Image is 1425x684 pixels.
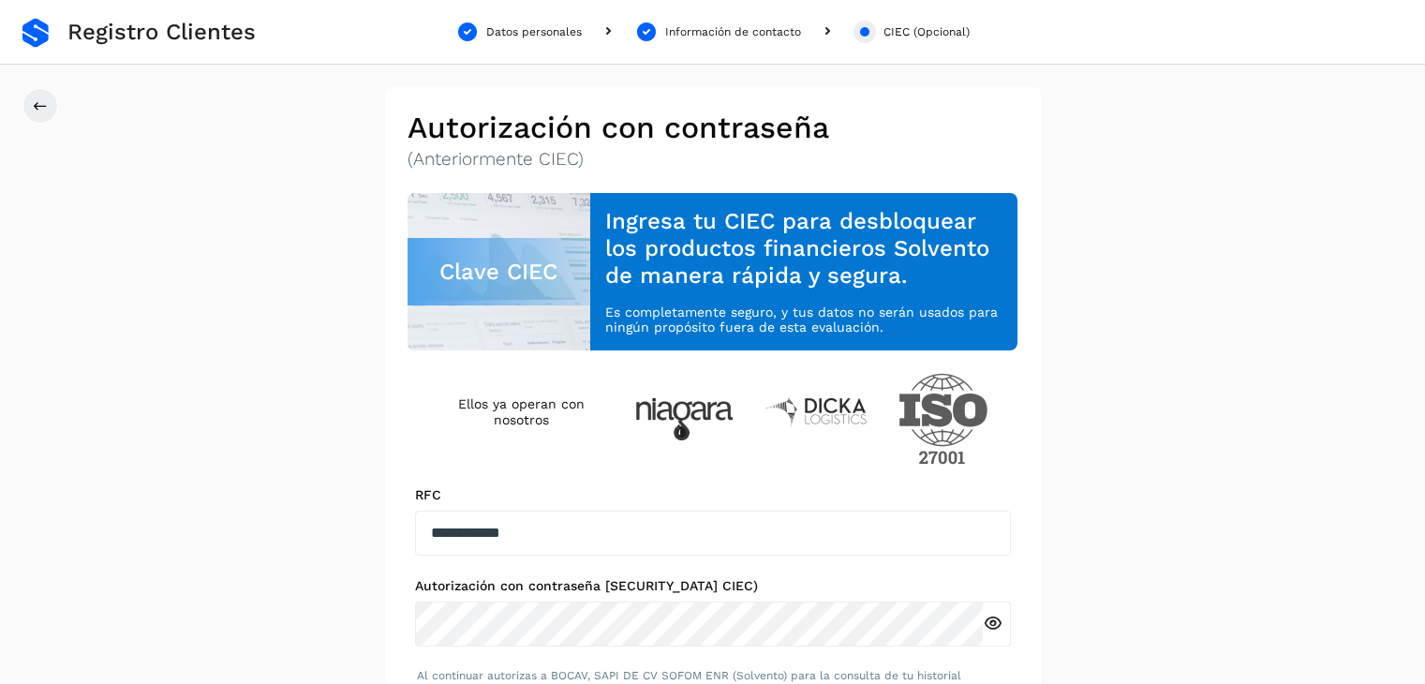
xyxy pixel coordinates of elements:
[67,19,256,46] span: Registro Clientes
[605,208,1002,289] h3: Ingresa tu CIEC para desbloquear los productos financieros Solvento de manera rápida y segura.
[764,395,868,427] img: Dicka logistics
[438,396,605,428] h4: Ellos ya operan con nosotros
[898,373,988,465] img: ISO
[415,578,1011,594] label: Autorización con contraseña [SECURITY_DATA] CIEC)
[415,487,1011,503] label: RFC
[408,110,1018,145] h2: Autorización con contraseña
[408,149,1018,171] p: (Anteriormente CIEC)
[486,23,582,40] div: Datos personales
[408,238,591,305] div: Clave CIEC
[605,305,1002,336] p: Es completamente seguro, y tus datos no serán usados para ningún propósito fuera de esta evaluación.
[883,23,970,40] div: CIEC (Opcional)
[635,398,734,440] img: Niagara
[665,23,801,40] div: Información de contacto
